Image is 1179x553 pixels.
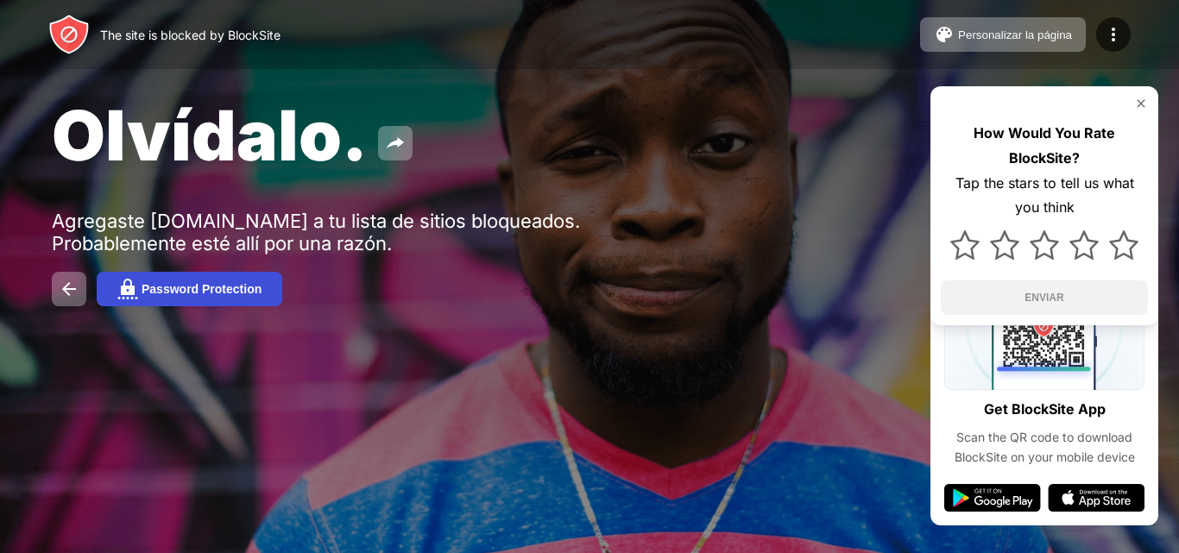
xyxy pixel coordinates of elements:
[950,230,980,260] img: star.svg
[941,121,1148,171] div: How Would You Rate BlockSite?
[920,17,1086,52] button: Personalizar la página
[1103,24,1124,45] img: menu-icon.svg
[1030,230,1059,260] img: star.svg
[990,230,1019,260] img: star.svg
[934,24,955,45] img: pallet.svg
[142,282,262,296] div: Password Protection
[59,279,79,299] img: back.svg
[48,14,90,55] img: header-logo.svg
[1069,230,1099,260] img: star.svg
[1109,230,1138,260] img: star.svg
[941,171,1148,221] div: Tap the stars to tell us what you think
[117,279,138,299] img: password.svg
[97,272,282,306] button: Password Protection
[1134,97,1148,110] img: rate-us-close.svg
[52,210,585,255] div: Agregaste [DOMAIN_NAME] a tu lista de sitios bloqueados. Probablemente esté allí por una razón.
[941,280,1148,315] button: ENVIAR
[958,28,1072,41] div: Personalizar la página
[944,484,1041,512] img: google-play.svg
[100,28,281,42] div: The site is blocked by BlockSite
[385,133,406,154] img: share.svg
[984,397,1106,422] div: Get BlockSite App
[1048,484,1144,512] img: app-store.svg
[52,93,368,177] span: Olvídalo.
[944,428,1144,467] div: Scan the QR code to download BlockSite on your mobile device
